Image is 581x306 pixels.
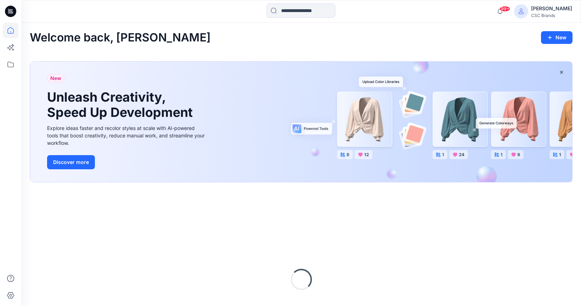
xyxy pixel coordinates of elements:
[47,155,206,169] a: Discover more
[47,155,95,169] button: Discover more
[541,31,573,44] button: New
[47,124,206,147] div: Explore ideas faster and recolor styles at scale with AI-powered tools that boost creativity, red...
[47,90,196,120] h1: Unleash Creativity, Speed Up Development
[50,74,61,83] span: New
[531,4,572,13] div: [PERSON_NAME]
[531,13,572,18] div: CSC Brands
[518,8,524,14] svg: avatar
[500,6,510,12] span: 99+
[30,31,211,44] h2: Welcome back, [PERSON_NAME]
